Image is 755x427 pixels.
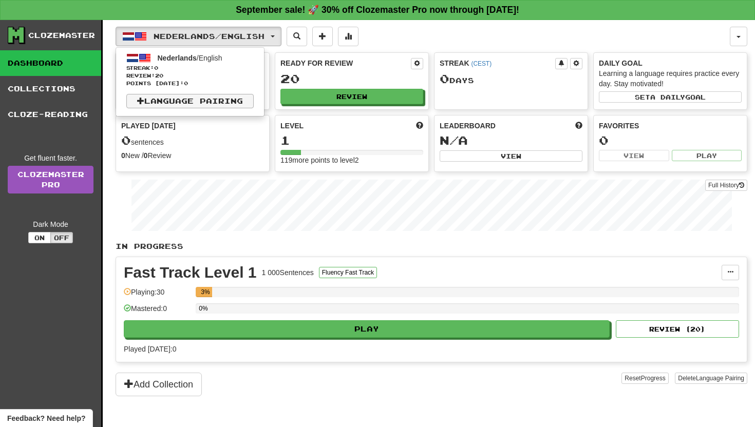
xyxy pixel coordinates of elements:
strong: 0 [121,151,125,160]
button: Fluency Fast Track [319,267,377,278]
div: Get fluent faster. [8,153,93,163]
span: N/A [440,133,468,147]
span: a daily [650,93,685,101]
button: Nederlands/English [116,27,281,46]
span: This week in points, UTC [575,121,582,131]
span: Review: 20 [126,72,254,80]
button: Add sentence to collection [312,27,333,46]
div: Learning a language requires practice every day. Stay motivated! [599,68,742,89]
span: Points [DATE]: 0 [126,80,254,87]
button: More stats [338,27,358,46]
button: DeleteLanguage Pairing [675,373,747,384]
button: Review [280,89,423,104]
div: 20 [280,72,423,85]
div: Mastered: 0 [124,303,191,320]
button: Add Collection [116,373,202,396]
a: (CEST) [471,60,492,67]
span: Played [DATE] [121,121,176,131]
div: Fast Track Level 1 [124,265,257,280]
a: Language Pairing [126,94,254,108]
strong: 0 [144,151,148,160]
div: Clozemaster [28,30,95,41]
span: 0 [121,133,131,147]
span: 0 [440,71,449,86]
p: In Progress [116,241,747,251]
div: 3% [199,287,212,297]
div: 0 [599,134,742,147]
div: Ready for Review [280,58,411,68]
span: / English [158,54,222,62]
span: Nederlands [158,54,197,62]
span: Streak: [126,64,254,72]
button: ResetProgress [621,373,668,384]
div: Favorites [599,121,742,131]
button: Search sentences [287,27,307,46]
div: Streak [440,58,555,68]
div: Playing: 30 [124,287,191,304]
span: Leaderboard [440,121,496,131]
div: Dark Mode [8,219,93,229]
a: Nederlands/EnglishStreak:0 Review:20Points [DATE]:0 [116,50,264,89]
span: Nederlands / English [154,32,265,41]
div: 1 000 Sentences [262,267,314,278]
span: Progress [641,375,666,382]
div: New / Review [121,150,264,161]
a: ClozemasterPro [8,166,93,193]
div: sentences [121,134,264,147]
button: Full History [705,180,747,191]
button: View [599,150,669,161]
span: 0 [154,65,158,71]
button: Review (20) [616,320,739,338]
div: 1 [280,134,423,147]
span: Played [DATE]: 0 [124,345,176,353]
span: Language Pairing [696,375,744,382]
div: Daily Goal [599,58,742,68]
button: Off [50,232,73,243]
span: Score more points to level up [416,121,423,131]
div: 119 more points to level 2 [280,155,423,165]
button: Play [124,320,610,338]
button: On [28,232,51,243]
button: View [440,150,582,162]
span: Level [280,121,304,131]
span: Open feedback widget [7,413,85,423]
strong: September sale! 🚀 30% off Clozemaster Pro now through [DATE]! [236,5,519,15]
button: Play [672,150,742,161]
div: Day s [440,72,582,86]
button: Seta dailygoal [599,91,742,103]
